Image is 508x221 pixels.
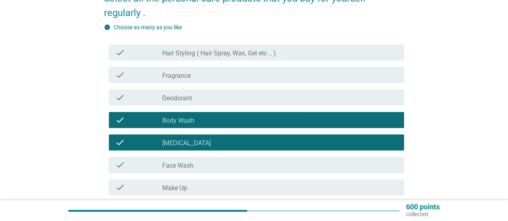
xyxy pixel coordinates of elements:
[115,182,125,192] i: check
[162,94,192,102] label: Deodorant
[162,162,194,170] label: Face Wash
[162,117,194,125] label: Body Wash
[115,160,125,170] i: check
[162,139,211,147] label: [MEDICAL_DATA]
[115,138,125,147] i: check
[115,93,125,102] i: check
[104,24,110,30] i: info
[115,48,125,57] i: check
[406,203,440,211] p: 600 points
[114,24,182,30] label: Choose as many as you like
[162,72,191,80] label: Fragrance
[162,184,187,192] label: Make Up
[115,115,125,125] i: check
[406,211,440,218] p: collected
[162,49,276,57] label: Hair Styling ( Hair Spray, Wax, Gel etc .. )
[115,70,125,80] i: check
